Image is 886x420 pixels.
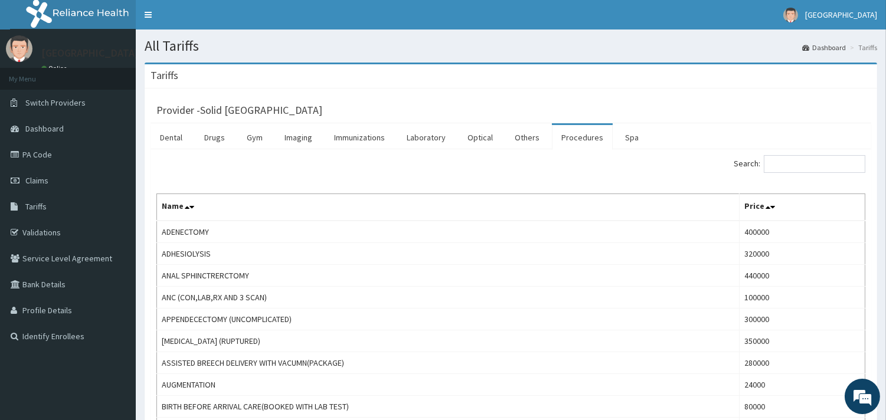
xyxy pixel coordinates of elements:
[739,194,865,221] th: Price
[397,125,455,150] a: Laboratory
[157,396,740,418] td: BIRTH BEFORE ARRIVAL CARE(BOOKED WITH LAB TEST)
[41,64,70,73] a: Online
[739,374,865,396] td: 24000
[145,38,877,54] h1: All Tariffs
[805,9,877,20] span: [GEOGRAPHIC_DATA]
[739,265,865,287] td: 440000
[739,396,865,418] td: 80000
[783,8,798,22] img: User Image
[325,125,394,150] a: Immunizations
[156,105,322,116] h3: Provider - Solid [GEOGRAPHIC_DATA]
[41,48,139,58] p: [GEOGRAPHIC_DATA]
[505,125,549,150] a: Others
[151,70,178,81] h3: Tariffs
[734,155,865,173] label: Search:
[151,125,192,150] a: Dental
[6,35,32,62] img: User Image
[25,201,47,212] span: Tariffs
[739,352,865,374] td: 280000
[157,330,740,352] td: [MEDICAL_DATA] (RUPTURED)
[157,309,740,330] td: APPENDECECTOMY (UNCOMPLICATED)
[739,309,865,330] td: 300000
[25,97,86,108] span: Switch Providers
[616,125,648,150] a: Spa
[157,194,740,221] th: Name
[802,42,846,52] a: Dashboard
[237,125,272,150] a: Gym
[157,243,740,265] td: ADHESIOLYSIS
[458,125,502,150] a: Optical
[25,175,48,186] span: Claims
[157,352,740,374] td: ASSISTED BREECH DELIVERY WITH VACUMN(PACKAGE)
[764,155,865,173] input: Search:
[157,265,740,287] td: ANAL SPHINCTRERCTOMY
[552,125,613,150] a: Procedures
[157,287,740,309] td: ANC (CON,LAB,RX AND 3 SCAN)
[157,221,740,243] td: ADENECTOMY
[25,123,64,134] span: Dashboard
[739,330,865,352] td: 350000
[739,287,865,309] td: 100000
[739,221,865,243] td: 400000
[739,243,865,265] td: 320000
[847,42,877,52] li: Tariffs
[275,125,322,150] a: Imaging
[157,374,740,396] td: AUGMENTATION
[195,125,234,150] a: Drugs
